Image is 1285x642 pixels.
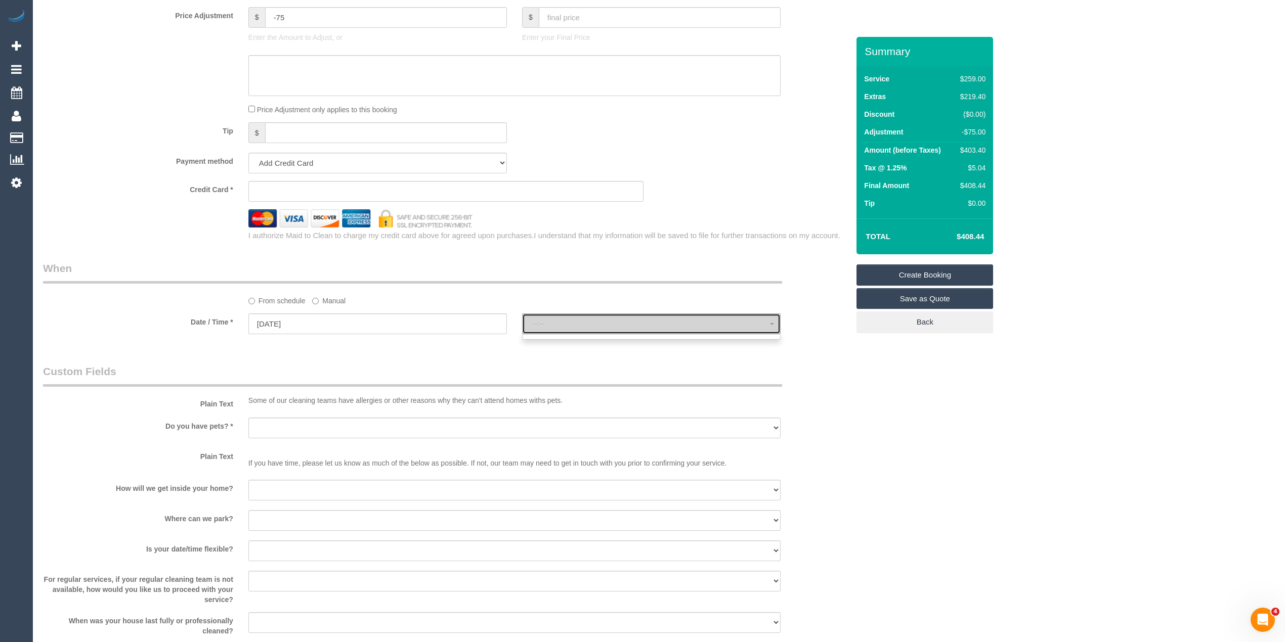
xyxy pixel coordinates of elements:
label: Price Adjustment [35,7,241,21]
div: $5.04 [956,163,986,173]
span: Price Adjustment only applies to this booking [257,106,397,114]
h4: $408.44 [926,233,984,241]
label: When was your house last fully or professionally cleaned? [35,612,241,636]
a: Save as Quote [856,288,993,309]
p: Enter the Amount to Adjust, or [248,32,507,42]
span: I understand that my information will be saved to file for further transactions on my account. [534,231,840,240]
label: How will we get inside your home? [35,480,241,493]
label: Manual [312,292,346,306]
input: final price [539,7,781,28]
span: 4 [1271,608,1279,616]
label: Extras [864,91,886,102]
img: credit cards [241,209,480,227]
label: Payment method [35,153,241,166]
div: $403.40 [956,145,986,155]
div: $408.44 [956,180,986,191]
p: If you have time, please let us know as much of the below as possible. If not, our team may need ... [248,448,781,468]
input: DD/MM/YYYY [248,313,507,334]
div: I authorize Maid to Clean to charge my credit card above for agreed upon purchases. [241,230,856,241]
label: Tip [864,198,875,208]
div: $219.40 [956,91,986,102]
label: Plain Text [35,448,241,462]
a: Back [856,311,993,333]
label: From schedule [248,292,306,306]
div: $259.00 [956,74,986,84]
p: Some of our cleaning teams have allergies or other reasons why they can't attend homes withs pets. [248,395,781,405]
p: Enter your Final Price [522,32,781,42]
iframe: Secure card payment input frame [257,187,635,196]
label: Service [864,74,889,84]
label: Is your date/time flexible? [35,540,241,554]
label: Discount [864,109,894,119]
span: $ [248,7,265,28]
div: $0.00 [956,198,986,208]
label: Adjustment [864,127,903,137]
button: --:-- [522,313,781,334]
div: ($0.00) [956,109,986,119]
iframe: Intercom live chat [1251,608,1275,632]
label: Final Amount [864,180,909,191]
label: Amount (before Taxes) [864,145,940,155]
label: For regular services, if your regular cleaning team is not available, how would you like us to pr... [35,571,241,605]
strong: Total [866,232,890,241]
legend: When [43,261,782,284]
label: Date / Time * [35,313,241,327]
a: Create Booking [856,264,993,286]
label: Plain Text [35,395,241,409]
label: Tip [35,122,241,136]
span: $ [522,7,539,28]
label: Credit Card * [35,181,241,195]
input: From schedule [248,298,255,304]
legend: Custom Fields [43,364,782,387]
span: $ [248,122,265,143]
h3: Summary [865,45,988,57]
input: Manual [312,298,319,304]
label: Tax @ 1.25% [864,163,907,173]
div: -$75.00 [956,127,986,137]
img: Automaid Logo [6,10,26,24]
span: --:-- [533,320,770,328]
label: Do you have pets? * [35,418,241,431]
label: Where can we park? [35,510,241,524]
